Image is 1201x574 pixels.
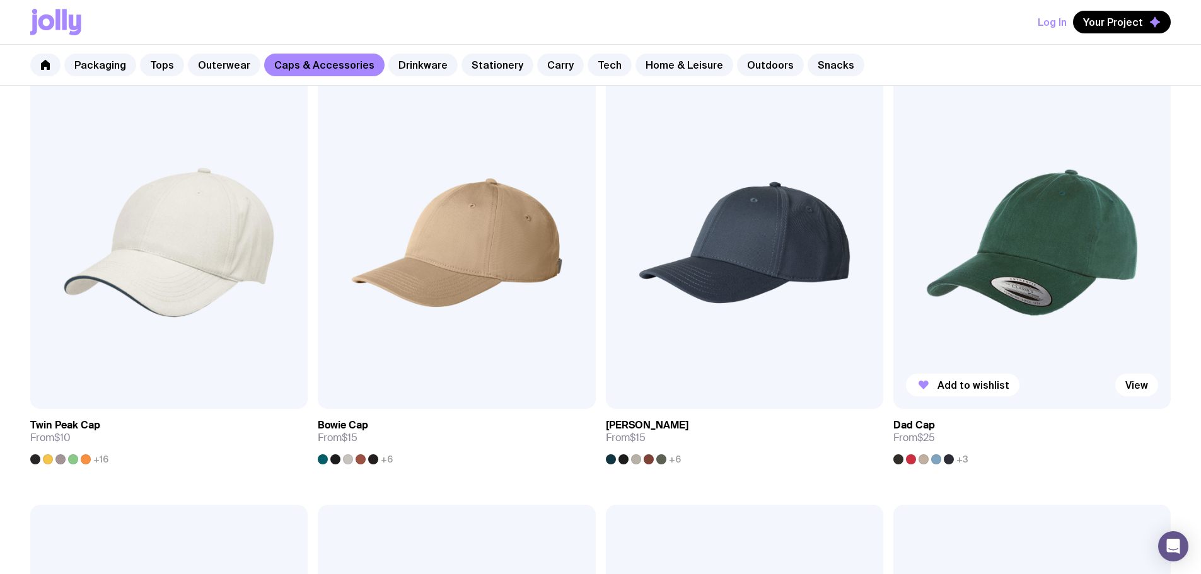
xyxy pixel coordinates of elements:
span: $15 [630,431,646,444]
h3: Twin Peak Cap [30,419,100,432]
span: From [30,432,71,444]
span: +6 [381,454,393,464]
span: From [318,432,357,444]
span: +16 [93,454,108,464]
span: $15 [342,431,357,444]
span: +6 [669,454,681,464]
a: Outdoors [737,54,804,76]
a: Snacks [808,54,864,76]
a: Twin Peak CapFrom$10+16 [30,409,308,464]
h3: Bowie Cap [318,419,368,432]
a: Bowie CapFrom$15+6 [318,409,595,464]
span: From [606,432,646,444]
span: Your Project [1083,16,1143,28]
a: [PERSON_NAME]From$15+6 [606,409,883,464]
a: Home & Leisure [635,54,733,76]
span: +3 [956,454,968,464]
span: $25 [917,431,935,444]
a: Drinkware [388,54,458,76]
a: Tech [588,54,632,76]
a: Stationery [461,54,533,76]
div: Open Intercom Messenger [1158,531,1188,561]
a: Tops [140,54,184,76]
a: Caps & Accessories [264,54,385,76]
a: Outerwear [188,54,260,76]
button: Log In [1038,11,1067,33]
span: $10 [54,431,71,444]
h3: Dad Cap [893,419,935,432]
a: Dad CapFrom$25+3 [893,409,1171,464]
span: Add to wishlist [937,379,1009,391]
button: Add to wishlist [906,374,1019,396]
h3: [PERSON_NAME] [606,419,688,432]
button: Your Project [1073,11,1171,33]
a: Packaging [64,54,136,76]
a: View [1115,374,1158,396]
span: From [893,432,935,444]
a: Carry [537,54,584,76]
